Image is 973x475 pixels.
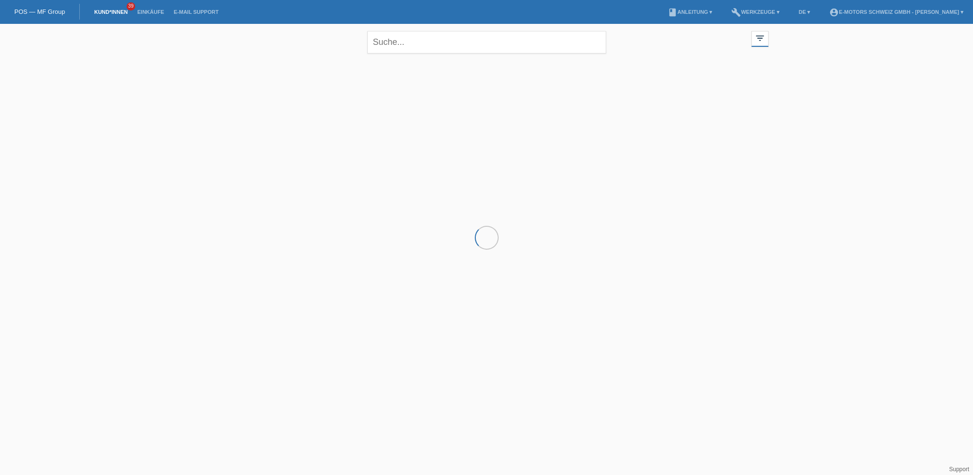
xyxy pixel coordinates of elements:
[949,466,969,473] a: Support
[668,8,677,17] i: book
[367,31,606,53] input: Suche...
[824,9,968,15] a: account_circleE-Motors Schweiz GmbH - [PERSON_NAME] ▾
[169,9,224,15] a: E-Mail Support
[132,9,169,15] a: Einkäufe
[127,2,135,11] span: 39
[794,9,815,15] a: DE ▾
[663,9,717,15] a: bookAnleitung ▾
[89,9,132,15] a: Kund*innen
[727,9,784,15] a: buildWerkzeuge ▾
[14,8,65,15] a: POS — MF Group
[829,8,839,17] i: account_circle
[755,33,765,43] i: filter_list
[731,8,741,17] i: build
